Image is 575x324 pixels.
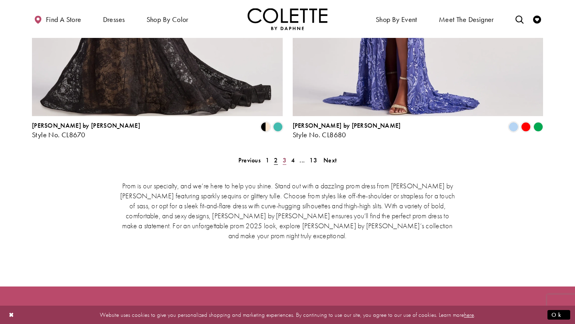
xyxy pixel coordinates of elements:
i: Red [521,122,531,132]
a: here [464,310,474,318]
i: Periwinkle [509,122,518,132]
span: [PERSON_NAME] by [PERSON_NAME] [32,121,140,130]
span: Style No. CL8680 [293,130,346,139]
span: ... [299,156,305,164]
span: Meet the designer [439,16,494,24]
a: ... [297,154,307,166]
span: Dresses [101,8,127,30]
a: Next Page [321,154,339,166]
a: Toggle search [514,8,525,30]
span: 4 [291,156,295,164]
span: Previous [238,156,261,164]
span: [PERSON_NAME] by [PERSON_NAME] [293,121,401,130]
span: 3 [283,156,286,164]
img: Colette by Daphne [248,8,327,30]
a: Find a store [32,8,83,30]
a: Prev Page [236,154,263,166]
span: Shop by color [147,16,188,24]
p: Website uses cookies to give you personalized shopping and marketing experiences. By continuing t... [57,309,517,320]
span: Dresses [103,16,125,24]
p: Prom is our specialty, and we’re here to help you shine. Stand out with a dazzling prom dress fro... [118,181,457,241]
button: Submit Dialog [547,310,570,320]
a: 1 [263,154,272,166]
div: Colette by Daphne Style No. CL8670 [32,122,140,139]
button: Close Dialog [5,308,18,322]
span: Find a store [46,16,81,24]
span: Current page [272,154,280,166]
a: Check Wishlist [531,8,543,30]
span: Shop by color [145,8,190,30]
span: Style No. CL8670 [32,130,85,139]
span: Shop By Event [374,8,419,30]
i: Black/Nude [261,122,270,132]
div: Colette by Daphne Style No. CL8680 [293,122,401,139]
span: Shop By Event [376,16,417,24]
span: 2 [274,156,278,164]
span: Next [323,156,337,164]
a: 4 [289,154,297,166]
a: 13 [307,154,319,166]
a: Visit Home Page [248,8,327,30]
a: Meet the designer [437,8,496,30]
i: Emerald [533,122,543,132]
span: 1 [266,156,269,164]
a: 3 [280,154,289,166]
span: 13 [309,156,317,164]
i: Turquoise [273,122,283,132]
